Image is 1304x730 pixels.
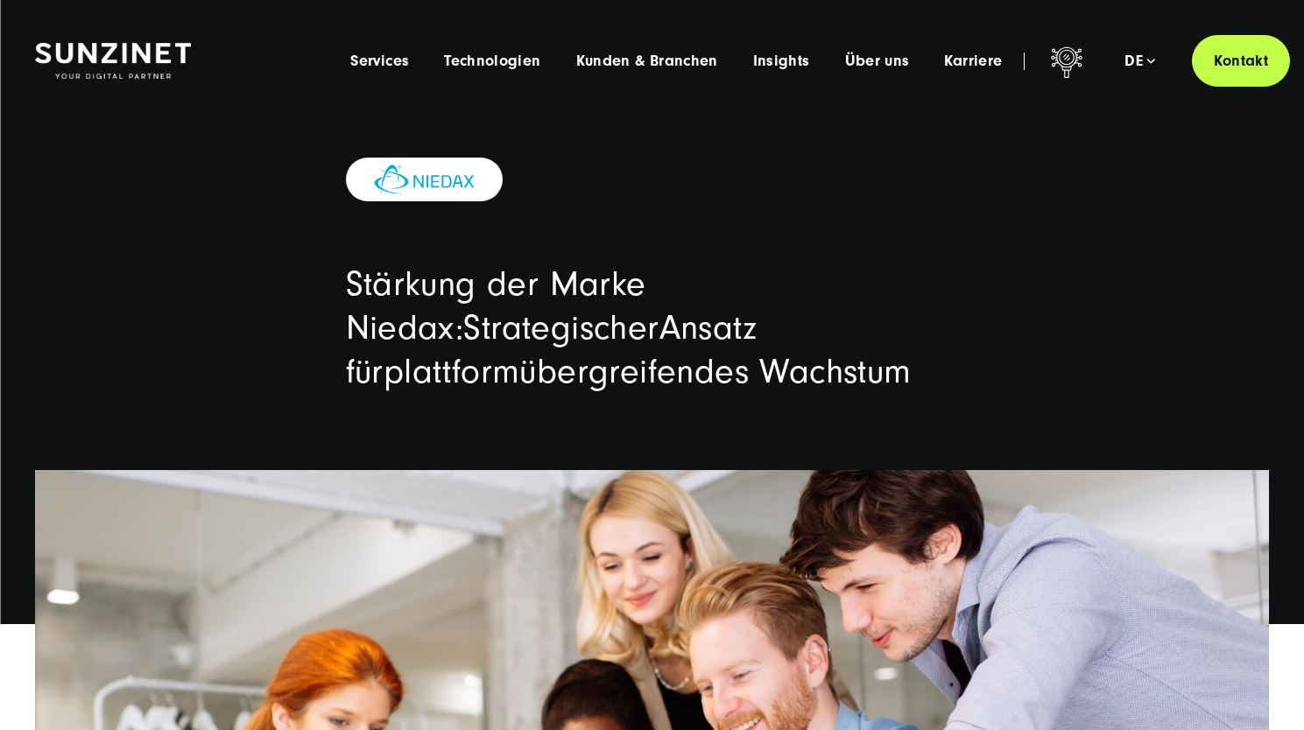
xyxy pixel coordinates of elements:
[1124,53,1155,70] div: de
[1192,35,1290,87] a: Kontakt
[384,352,912,391] span: plattformübergreifendes Wachstum
[576,53,718,70] a: Kunden & Branchen
[346,308,455,347] span: Niedax
[845,53,910,70] a: Über uns
[444,53,540,70] a: Technologien
[753,53,810,70] a: Insights
[374,165,475,194] img: niedax-logo
[350,53,409,70] a: Services
[455,308,463,347] span: :
[463,308,659,347] span: Strategischer
[35,43,191,80] img: SUNZINET Full Service Digital Agentur
[944,53,1002,70] a: Karriere
[346,264,646,304] span: Stärkung der Marke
